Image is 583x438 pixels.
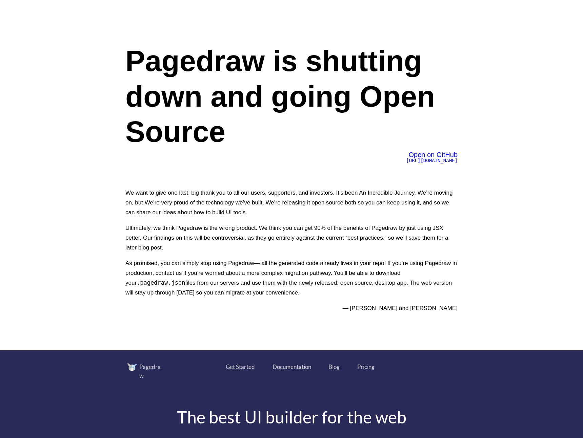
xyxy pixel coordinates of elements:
[139,363,165,380] div: Pagedraw
[357,363,375,371] a: Pricing
[125,43,458,149] h1: Pagedraw is shutting down and going Open Source
[406,158,458,163] span: [URL][DOMAIN_NAME]
[125,303,458,313] p: — [PERSON_NAME] and [PERSON_NAME]
[127,363,137,371] img: image.png
[125,223,458,253] p: Ultimately, we think Pagedraw is the wrong product. We think you can get 90% of the benefits of P...
[226,363,255,371] a: Get Started
[125,258,458,298] p: As promised, you can simply stop using Pagedraw— all the generated code already lives in your rep...
[122,409,461,425] div: The best UI builder for the web
[125,188,458,217] p: We want to give one last, big thank you to all our users, supporters, and investors. It’s been An...
[406,152,458,163] a: Open on GitHub[URL][DOMAIN_NAME]
[408,151,458,158] span: Open on GitHub
[127,363,175,380] a: Pagedraw
[328,363,340,371] a: Blog
[273,363,311,371] a: Documentation
[137,279,185,286] code: .pagedraw.json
